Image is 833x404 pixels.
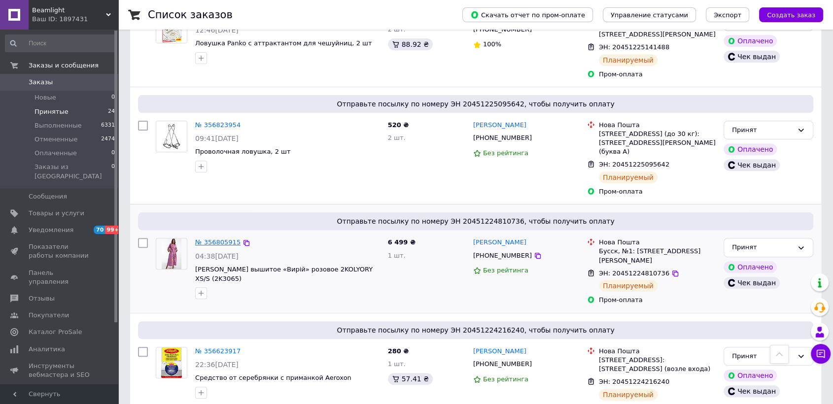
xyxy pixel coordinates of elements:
span: Управление статусами [611,11,688,19]
a: Фото товару [156,347,187,378]
span: Заказы из [GEOGRAPHIC_DATA] [35,163,111,180]
span: 70 [94,226,105,234]
button: Чат с покупателем [811,344,831,364]
span: Оплаченные [35,149,77,158]
div: Пром-оплата [599,296,716,304]
button: Экспорт [706,7,749,22]
span: 280 ₴ [388,347,409,355]
span: 1 шт. [388,252,406,259]
button: Скачать отчет по пром-оплате [462,7,593,22]
div: Пром-оплата [599,70,716,79]
a: [PERSON_NAME] вышитое «Вирій» розовое 2KOLYORY XS/S (2K3065) [195,266,373,282]
span: Каталог ProSale [29,328,82,337]
div: Пром-оплата [599,187,716,196]
div: [STREET_ADDRESS] (до 30 кг): [STREET_ADDRESS][PERSON_NAME] (буква А) [599,130,716,157]
div: Чек выдан [724,51,780,63]
span: 520 ₴ [388,121,409,129]
a: Проволочная ловушка, 2 шт [195,148,290,155]
div: [PHONE_NUMBER] [471,249,534,262]
div: Принят [732,351,793,362]
div: Принят [732,242,793,253]
span: Панель управления [29,269,91,286]
span: 6331 [101,121,115,130]
div: Бусск, №1: [STREET_ADDRESS][PERSON_NAME] [599,247,716,265]
span: 99+ [105,226,121,234]
div: Ваш ID: 1897431 [32,15,118,24]
img: Фото товару [161,347,181,378]
div: Оплачено [724,143,777,155]
span: ЭН: 20451225141488 [599,43,669,51]
div: Нова Пошта [599,347,716,356]
div: [PHONE_NUMBER] [471,358,534,370]
div: [PHONE_NUMBER] [471,132,534,144]
span: Без рейтинга [483,149,528,157]
span: 09:41[DATE] [195,135,239,142]
span: Показатели работы компании [29,242,91,260]
div: Планируемый [599,280,658,292]
button: Создать заказ [759,7,823,22]
a: [PERSON_NAME] [473,121,526,130]
span: ЭН: 20451225095642 [599,161,669,168]
div: Нова Пошта [599,121,716,130]
div: [STREET_ADDRESS]: [STREET_ADDRESS] (возле входа) [599,356,716,373]
div: Принят [732,125,793,135]
span: 0 [111,163,115,180]
span: Ловушка Panko с аттрактантом для чешуйниц, 2 шт [195,39,372,47]
span: ЭН: 20451224216240 [599,378,669,385]
span: 24 [108,107,115,116]
span: 6 499 ₴ [388,238,416,246]
span: Экспорт [714,11,741,19]
span: 0 [111,93,115,102]
span: Отмененные [35,135,77,144]
div: Чек выдан [724,385,780,397]
span: Покупатели [29,311,69,320]
span: 0 [111,149,115,158]
span: Без рейтинга [483,375,528,383]
a: [PERSON_NAME] [473,347,526,356]
span: Отзывы [29,294,55,303]
a: Средство от серебрянки с приманкой Aeroxon [195,374,351,381]
span: Аналитика [29,345,65,354]
a: Фото товару [156,238,187,269]
button: Управление статусами [603,7,696,22]
span: Отправьте посылку по номеру ЭН 20451224216240, чтобы получить оплату [142,325,809,335]
h1: Список заказов [148,9,233,21]
a: Создать заказ [749,11,823,18]
span: 2 шт. [388,26,406,33]
span: Заказы [29,78,53,87]
div: [PHONE_NUMBER] [471,23,534,36]
span: Создать заказ [767,11,815,19]
div: 88.92 ₴ [388,38,433,50]
div: Оплачено [724,35,777,47]
span: Без рейтинга [483,267,528,274]
a: № 356623917 [195,347,241,355]
span: ЭН: 20451224810736 [599,269,669,277]
div: Нова Пошта [599,238,716,247]
span: 12:46[DATE] [195,26,239,34]
div: Планируемый [599,54,658,66]
div: Планируемый [599,171,658,183]
span: 2474 [101,135,115,144]
span: Новые [35,93,56,102]
a: [PERSON_NAME] [473,238,526,247]
span: Скачать отчет по пром-оплате [470,10,585,19]
div: Чек выдан [724,159,780,171]
span: Отправьте посылку по номеру ЭН 20451225095642, чтобы получить оплату [142,99,809,109]
span: Принятые [35,107,69,116]
span: 22:36[DATE] [195,361,239,369]
span: 04:38[DATE] [195,252,239,260]
span: Beamlight [32,6,106,15]
div: Планируемый [599,389,658,401]
span: Отправьте посылку по номеру ЭН 20451224810736, чтобы получить оплату [142,216,809,226]
span: 2 шт. [388,134,406,141]
div: Оплачено [724,261,777,273]
span: 100% [483,40,501,48]
span: Товары и услуги [29,209,84,218]
a: № 356805915 [195,238,241,246]
input: Поиск [5,34,116,52]
div: [STREET_ADDRESS]: [STREET_ADDRESS][PERSON_NAME] [599,21,716,39]
a: Фото товару [156,121,187,152]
